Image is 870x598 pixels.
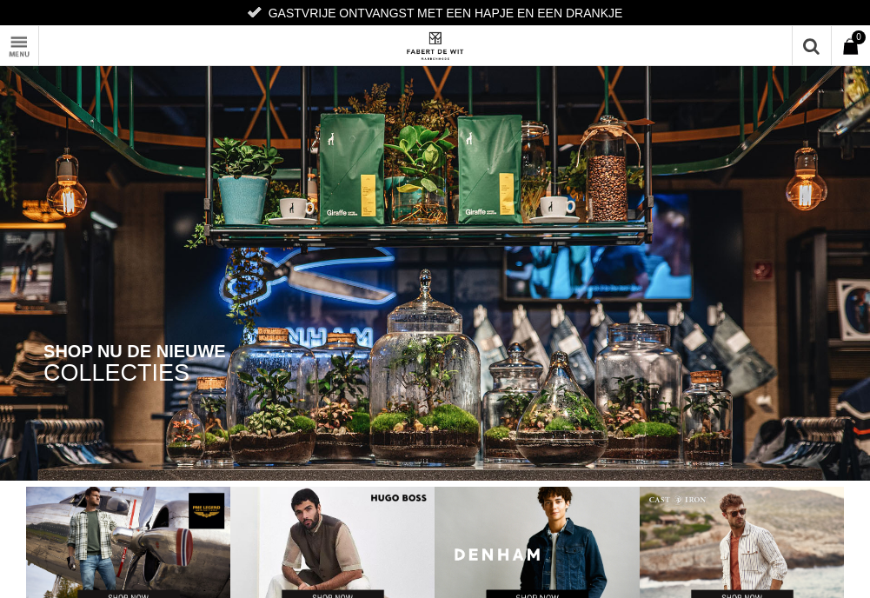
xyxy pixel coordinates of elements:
[43,342,226,361] span: SHOP NU DE NIEUWE
[230,26,639,65] a: Fabert de Wit
[404,31,465,61] img: Fabert de Wit
[43,361,189,386] span: COLLECTIES
[852,30,866,44] span: 0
